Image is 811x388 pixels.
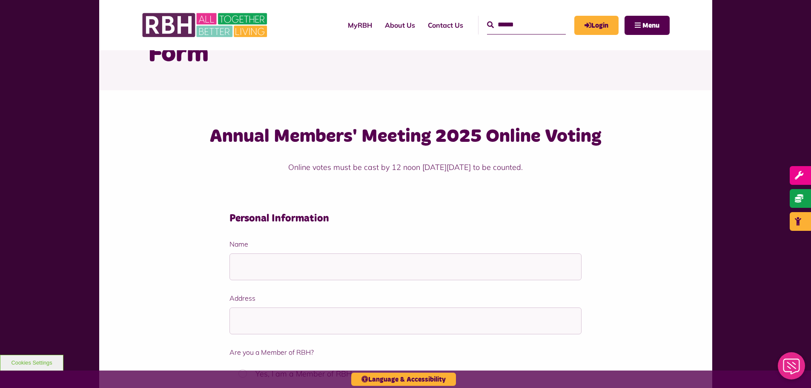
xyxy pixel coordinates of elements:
button: Navigation [625,16,670,35]
label: Are you a Member of RBH? [229,347,582,357]
a: About Us [378,14,421,37]
img: RBH [142,9,269,42]
h4: Personal Information [229,212,582,225]
p: Online votes must be cast by 12 noon [DATE][DATE] to be counted. [186,161,625,173]
iframe: Netcall Web Assistant for live chat [773,350,811,388]
label: Address [229,293,582,303]
button: Language & Accessibility [351,373,456,386]
h3: Annual Members' Meeting 2025 Online Voting [186,124,625,149]
span: Menu [642,22,659,29]
label: Yes, I am a Member of RBH [229,362,582,386]
a: MyRBH [341,14,378,37]
a: MyRBH [574,16,619,35]
a: Contact Us [421,14,470,37]
label: Name [229,239,582,249]
input: Search [487,16,566,34]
